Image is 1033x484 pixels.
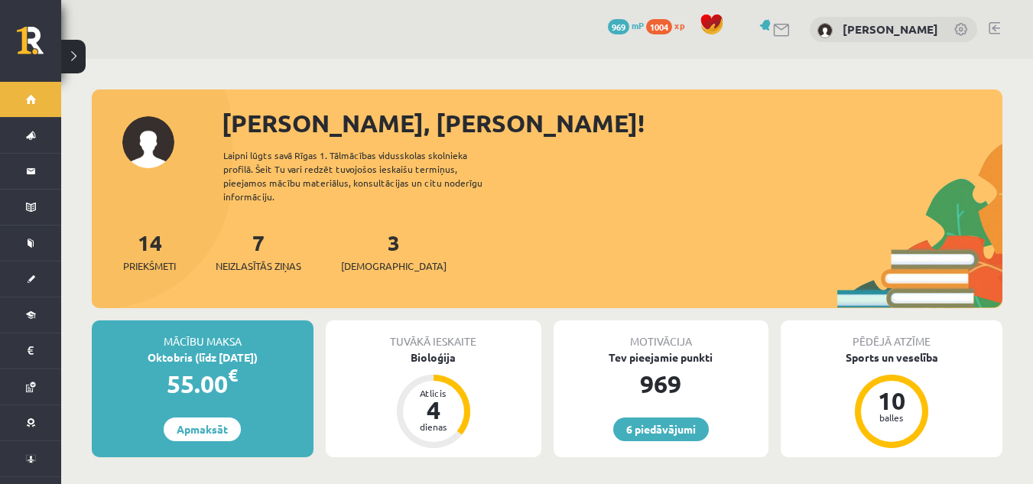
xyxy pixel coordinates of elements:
[326,349,541,365] div: Bioloģija
[869,388,914,413] div: 10
[554,365,769,402] div: 969
[646,19,672,34] span: 1004
[411,398,456,422] div: 4
[411,422,456,431] div: dienas
[781,349,1002,365] div: Sports un veselība
[164,417,241,441] a: Apmaksāt
[223,148,509,203] div: Laipni lūgts savā Rīgas 1. Tālmācības vidusskolas skolnieka profilā. Šeit Tu vari redzēt tuvojošo...
[92,349,313,365] div: Oktobris (līdz [DATE])
[554,320,769,349] div: Motivācija
[781,349,1002,450] a: Sports un veselība 10 balles
[228,364,238,386] span: €
[411,388,456,398] div: Atlicis
[843,21,938,37] a: [PERSON_NAME]
[869,413,914,422] div: balles
[216,229,301,274] a: 7Neizlasītās ziņas
[341,258,447,274] span: [DEMOGRAPHIC_DATA]
[817,23,833,38] img: Anastasija Pozņakova
[123,258,176,274] span: Priekšmeti
[92,320,313,349] div: Mācību maksa
[608,19,629,34] span: 969
[92,365,313,402] div: 55.00
[613,417,709,441] a: 6 piedāvājumi
[554,349,769,365] div: Tev pieejamie punkti
[781,320,1002,349] div: Pēdējā atzīme
[674,19,684,31] span: xp
[632,19,644,31] span: mP
[608,19,644,31] a: 969 mP
[341,229,447,274] a: 3[DEMOGRAPHIC_DATA]
[17,27,61,65] a: Rīgas 1. Tālmācības vidusskola
[222,105,1002,141] div: [PERSON_NAME], [PERSON_NAME]!
[326,349,541,450] a: Bioloģija Atlicis 4 dienas
[123,229,176,274] a: 14Priekšmeti
[646,19,692,31] a: 1004 xp
[216,258,301,274] span: Neizlasītās ziņas
[326,320,541,349] div: Tuvākā ieskaite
